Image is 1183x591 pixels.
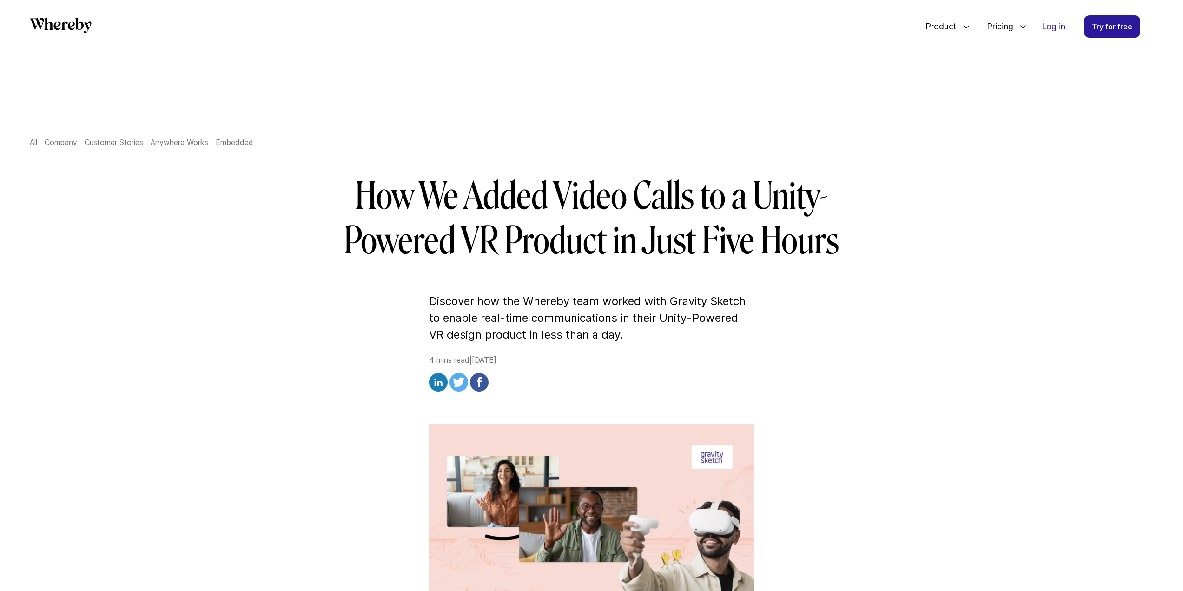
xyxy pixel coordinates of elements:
[30,17,92,33] svg: Whereby
[30,17,92,36] a: Whereby
[449,373,468,392] img: twitter
[1084,15,1140,38] a: Try for free
[216,138,253,147] a: Embedded
[45,138,77,147] a: Company
[429,354,754,394] div: 4 mins read | [DATE]
[1034,16,1073,37] a: Log in
[429,293,754,343] p: Discover how the Whereby team worked with Gravity Sketch to enable real-time communications in th...
[470,373,489,392] img: facebook
[30,138,37,147] a: All
[324,174,859,263] h1: How We Added Video Calls to a Unity-Powered VR Product in Just Five Hours
[978,11,1016,42] span: Pricing
[429,373,448,392] img: linkedin
[151,138,208,147] a: Anywhere Works
[916,11,959,42] span: Product
[85,138,143,147] a: Customer Stories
